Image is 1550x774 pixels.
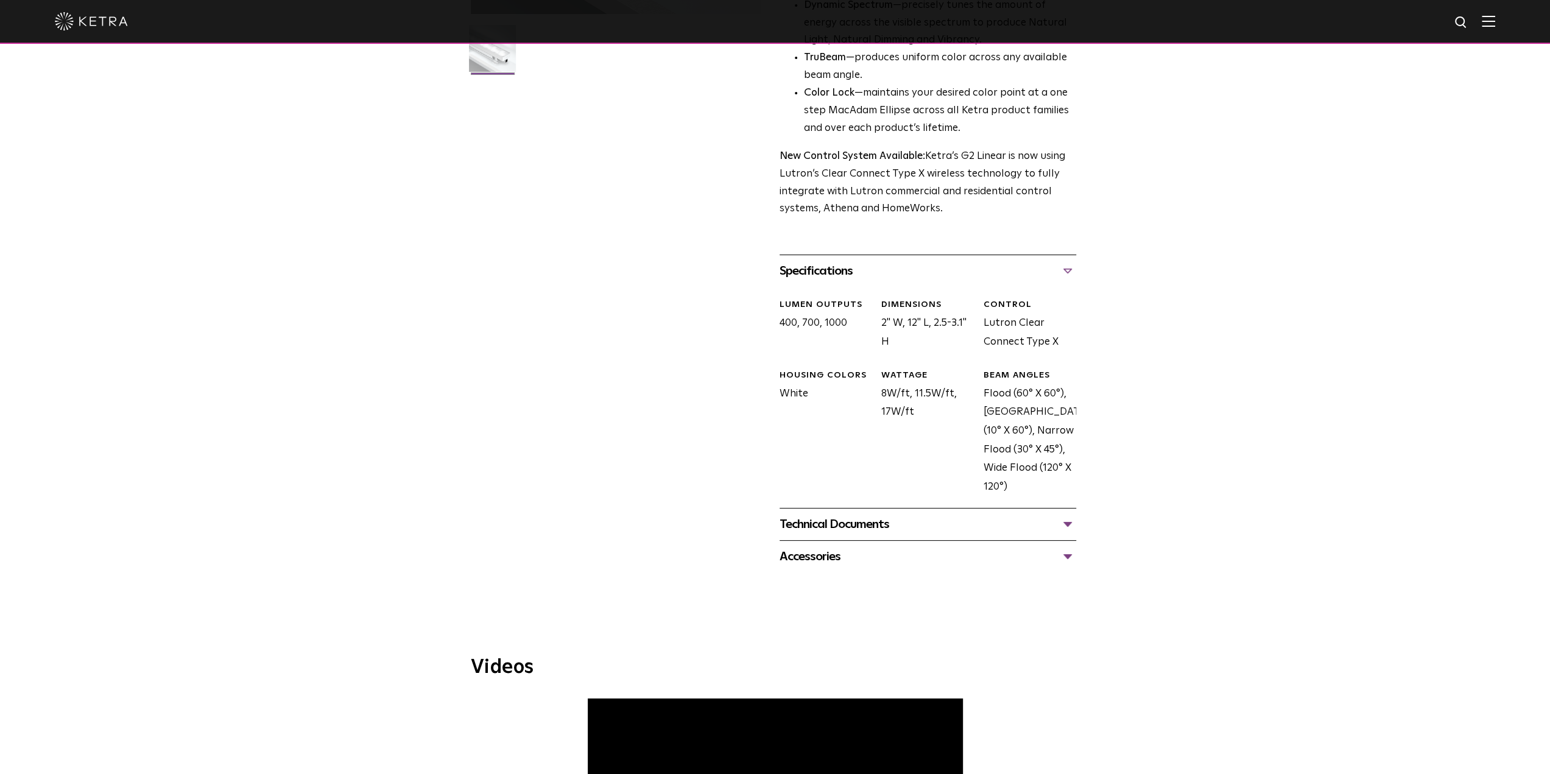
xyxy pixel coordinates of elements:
img: G2-Linear-2021-Web-Square [469,25,516,81]
p: Ketra’s G2 Linear is now using Lutron’s Clear Connect Type X wireless technology to fully integra... [780,148,1076,219]
div: White [770,370,872,496]
div: WATTAGE [881,370,974,382]
div: 400, 700, 1000 [770,299,872,351]
div: BEAM ANGLES [983,370,1076,382]
div: Accessories [780,547,1076,566]
div: Flood (60° X 60°), [GEOGRAPHIC_DATA] (10° X 60°), Narrow Flood (30° X 45°), Wide Flood (120° X 120°) [974,370,1076,496]
h3: Videos [471,658,1080,677]
img: Hamburger%20Nav.svg [1482,15,1495,27]
div: Specifications [780,261,1076,281]
strong: Color Lock [804,88,854,98]
div: Technical Documents [780,515,1076,534]
div: 8W/ft, 11.5W/ft, 17W/ft [872,370,974,496]
div: DIMENSIONS [881,299,974,311]
div: LUMEN OUTPUTS [780,299,872,311]
strong: TruBeam [804,52,846,63]
div: 2" W, 12" L, 2.5-3.1" H [872,299,974,351]
li: —maintains your desired color point at a one step MacAdam Ellipse across all Ketra product famili... [804,85,1076,138]
img: search icon [1454,15,1469,30]
li: —produces uniform color across any available beam angle. [804,49,1076,85]
div: CONTROL [983,299,1076,311]
strong: New Control System Available: [780,151,925,161]
div: Lutron Clear Connect Type X [974,299,1076,351]
div: HOUSING COLORS [780,370,872,382]
img: ketra-logo-2019-white [55,12,128,30]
